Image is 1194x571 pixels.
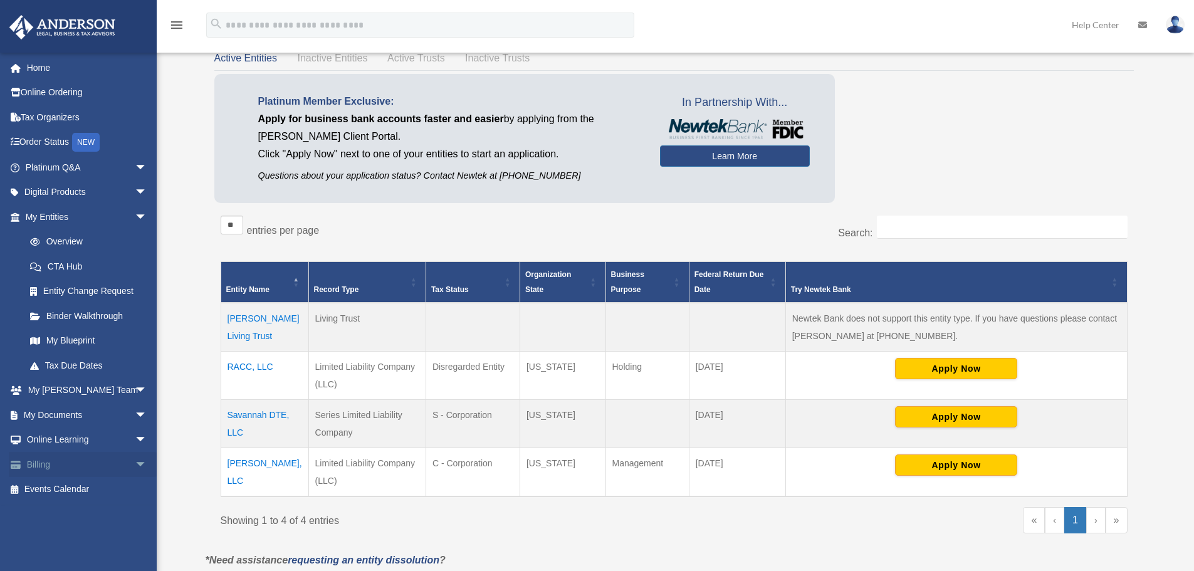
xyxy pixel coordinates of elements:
label: entries per page [247,225,320,236]
td: S - Corporation [426,400,520,448]
span: In Partnership With... [660,93,810,113]
a: Learn More [660,145,810,167]
img: NewtekBankLogoSM.png [666,119,804,139]
a: Events Calendar [9,477,166,502]
a: Binder Walkthrough [18,303,160,328]
td: Living Trust [308,303,426,352]
td: [PERSON_NAME] Living Trust [221,303,308,352]
span: arrow_drop_down [135,378,160,404]
td: Limited Liability Company (LLC) [308,448,426,497]
th: Federal Return Due Date: Activate to sort [689,262,785,303]
td: Disregarded Entity [426,352,520,400]
a: Previous [1045,507,1064,533]
a: My Entitiesarrow_drop_down [9,204,160,229]
span: Entity Name [226,285,270,294]
th: Entity Name: Activate to invert sorting [221,262,308,303]
td: Holding [605,352,689,400]
th: Try Newtek Bank : Activate to sort [785,262,1127,303]
div: NEW [72,133,100,152]
a: Billingarrow_drop_down [9,452,166,477]
span: arrow_drop_down [135,427,160,453]
span: arrow_drop_down [135,155,160,181]
span: Inactive Entities [297,53,367,63]
span: arrow_drop_down [135,452,160,478]
span: Business Purpose [611,270,644,294]
a: Digital Productsarrow_drop_down [9,180,166,205]
td: Newtek Bank does not support this entity type. If you have questions please contact [PERSON_NAME]... [785,303,1127,352]
button: Apply Now [895,406,1017,427]
a: Tax Organizers [9,105,166,130]
th: Record Type: Activate to sort [308,262,426,303]
a: Online Ordering [9,80,166,105]
th: Tax Status: Activate to sort [426,262,520,303]
a: Entity Change Request [18,279,160,304]
td: [US_STATE] [520,448,605,497]
a: Tax Due Dates [18,353,160,378]
a: Order StatusNEW [9,130,166,155]
span: Inactive Trusts [465,53,530,63]
span: Federal Return Due Date [694,270,764,294]
a: Platinum Q&Aarrow_drop_down [9,155,166,180]
a: Overview [18,229,154,254]
td: [PERSON_NAME], LLC [221,448,308,497]
th: Business Purpose: Activate to sort [605,262,689,303]
td: RACC, LLC [221,352,308,400]
th: Organization State: Activate to sort [520,262,605,303]
a: My Blueprint [18,328,160,354]
em: *Need assistance ? [206,555,446,565]
span: arrow_drop_down [135,402,160,428]
td: [DATE] [689,352,785,400]
img: Anderson Advisors Platinum Portal [6,15,119,39]
a: menu [169,22,184,33]
span: Active Trusts [387,53,445,63]
button: Apply Now [895,454,1017,476]
button: Apply Now [895,358,1017,379]
td: [DATE] [689,400,785,448]
a: First [1023,507,1045,533]
p: Click "Apply Now" next to one of your entities to start an application. [258,145,641,163]
label: Search: [838,228,872,238]
p: Platinum Member Exclusive: [258,93,641,110]
div: Try Newtek Bank [791,282,1108,297]
a: Online Learningarrow_drop_down [9,427,166,453]
a: requesting an entity dissolution [288,555,439,565]
i: menu [169,18,184,33]
td: [US_STATE] [520,400,605,448]
a: Home [9,55,166,80]
a: 1 [1064,507,1086,533]
span: Organization State [525,270,571,294]
td: Series Limited Liability Company [308,400,426,448]
div: Showing 1 to 4 of 4 entries [221,507,665,530]
span: arrow_drop_down [135,204,160,230]
td: Limited Liability Company (LLC) [308,352,426,400]
p: Questions about your application status? Contact Newtek at [PHONE_NUMBER] [258,168,641,184]
td: Savannah DTE, LLC [221,400,308,448]
span: Record Type [314,285,359,294]
td: [DATE] [689,448,785,497]
a: CTA Hub [18,254,160,279]
span: Active Entities [214,53,277,63]
i: search [209,17,223,31]
td: [US_STATE] [520,352,605,400]
span: Tax Status [431,285,469,294]
span: arrow_drop_down [135,180,160,206]
td: Management [605,448,689,497]
p: by applying from the [PERSON_NAME] Client Portal. [258,110,641,145]
td: C - Corporation [426,448,520,497]
a: My [PERSON_NAME] Teamarrow_drop_down [9,378,166,403]
img: User Pic [1166,16,1185,34]
a: My Documentsarrow_drop_down [9,402,166,427]
span: Apply for business bank accounts faster and easier [258,113,504,124]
